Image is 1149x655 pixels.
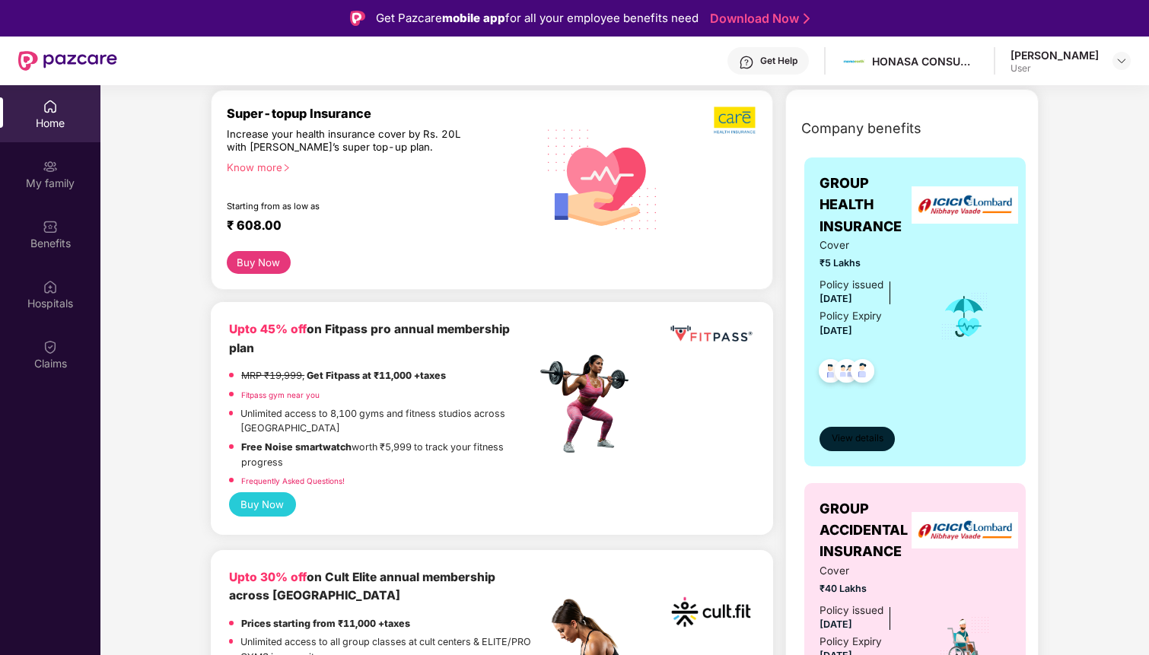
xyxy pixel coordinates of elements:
img: svg+xml;base64,PHN2ZyB3aWR0aD0iMjAiIGhlaWdodD0iMjAiIHZpZXdCb3g9IjAgMCAyMCAyMCIgZmlsbD0ibm9uZSIgeG... [43,159,58,174]
b: on Fitpass pro annual membership plan [229,322,510,355]
img: svg+xml;base64,PHN2ZyBpZD0iQmVuZWZpdHMiIHhtbG5zPSJodHRwOi8vd3d3LnczLm9yZy8yMDAwL3N2ZyIgd2lkdGg9Ij... [43,219,58,234]
p: Unlimited access to 8,100 gyms and fitness studios across [GEOGRAPHIC_DATA] [240,406,536,436]
button: Buy Now [229,492,296,517]
span: [DATE] [820,293,852,304]
span: View details [832,431,883,446]
div: [PERSON_NAME] [1011,48,1099,62]
img: Mamaearth%20Logo.jpg [843,50,865,72]
span: GROUP HEALTH INSURANCE [820,173,919,237]
div: Know more [227,161,527,172]
div: User [1011,62,1099,75]
span: GROUP ACCIDENTAL INSURANCE [820,498,919,563]
strong: Free Noise smartwatch [241,441,352,453]
span: ₹40 Lakhs [820,581,919,596]
button: View details [820,427,895,451]
img: svg+xml;base64,PHN2ZyB4bWxucz0iaHR0cDovL3d3dy53My5vcmcvMjAwMC9zdmciIHdpZHRoPSI0OC45NDMiIGhlaWdodD... [844,355,881,392]
strong: Get Fitpass at ₹11,000 +taxes [307,370,446,381]
img: New Pazcare Logo [18,51,117,71]
img: svg+xml;base64,PHN2ZyB4bWxucz0iaHR0cDovL3d3dy53My5vcmcvMjAwMC9zdmciIHdpZHRoPSI0OC45NDMiIGhlaWdodD... [812,355,849,392]
img: svg+xml;base64,PHN2ZyB4bWxucz0iaHR0cDovL3d3dy53My5vcmcvMjAwMC9zdmciIHdpZHRoPSI0OC45MTUiIGhlaWdodD... [828,355,865,392]
strong: Prices starting from ₹11,000 +taxes [241,618,410,629]
img: svg+xml;base64,PHN2ZyBpZD0iSG9tZSIgeG1sbnM9Imh0dHA6Ly93d3cudzMub3JnLzIwMDAvc3ZnIiB3aWR0aD0iMjAiIG... [43,99,58,114]
div: Super-topup Insurance [227,106,536,121]
div: Get Pazcare for all your employee benefits need [376,9,699,27]
div: ₹ 608.00 [227,218,521,236]
b: Upto 30% off [229,570,307,584]
span: ₹5 Lakhs [820,256,919,271]
img: svg+xml;base64,PHN2ZyBpZD0iSG9zcGl0YWxzIiB4bWxucz0iaHR0cDovL3d3dy53My5vcmcvMjAwMC9zdmciIHdpZHRoPS... [43,279,58,294]
span: [DATE] [820,325,852,336]
del: MRP ₹19,999, [241,370,304,381]
img: svg+xml;base64,PHN2ZyBpZD0iQ2xhaW0iIHhtbG5zPSJodHRwOi8vd3d3LnczLm9yZy8yMDAwL3N2ZyIgd2lkdGg9IjIwIi... [43,339,58,355]
span: right [282,164,291,172]
img: Stroke [804,11,810,27]
div: Policy Expiry [820,634,882,650]
a: Download Now [710,11,805,27]
img: svg+xml;base64,PHN2ZyBpZD0iSGVscC0zMngzMiIgeG1sbnM9Imh0dHA6Ly93d3cudzMub3JnLzIwMDAvc3ZnIiB3aWR0aD... [739,55,754,70]
span: Cover [820,237,919,253]
button: Buy Now [227,251,291,274]
div: Get Help [760,55,797,67]
span: [DATE] [820,618,852,630]
strong: mobile app [442,11,505,25]
img: svg+xml;base64,PHN2ZyB4bWxucz0iaHR0cDovL3d3dy53My5vcmcvMjAwMC9zdmciIHhtbG5zOnhsaW5rPSJodHRwOi8vd3... [536,111,669,246]
div: Policy issued [820,277,883,293]
img: insurerLogo [912,512,1018,549]
img: icon [940,291,989,342]
a: Fitpass gym near you [241,390,320,399]
p: worth ₹5,999 to track your fitness progress [241,440,536,469]
div: HONASA CONSUMER LIMITED [872,54,979,68]
img: b5dec4f62d2307b9de63beb79f102df3.png [714,106,757,135]
b: Upto 45% off [229,322,307,336]
div: Policy Expiry [820,308,882,324]
img: fpp.png [536,351,642,457]
b: on Cult Elite annual membership across [GEOGRAPHIC_DATA] [229,570,495,603]
span: Cover [820,563,919,579]
a: Frequently Asked Questions! [241,476,345,485]
img: svg+xml;base64,PHN2ZyBpZD0iRHJvcGRvd24tMzJ4MzIiIHhtbG5zPSJodHRwOi8vd3d3LnczLm9yZy8yMDAwL3N2ZyIgd2... [1116,55,1128,67]
div: Policy issued [820,603,883,618]
img: insurerLogo [912,186,1018,224]
span: Company benefits [801,118,921,139]
div: Starting from as low as [227,201,472,211]
div: Increase your health insurance cover by Rs. 20L with [PERSON_NAME]’s super top-up plan. [227,128,470,154]
img: Logo [350,11,365,26]
img: fppp.png [667,320,755,348]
